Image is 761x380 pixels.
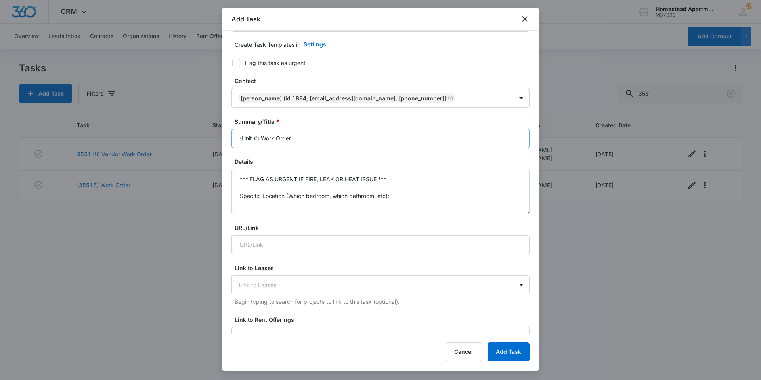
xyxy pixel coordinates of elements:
button: Add Task [488,342,530,361]
button: Cancel [446,342,481,361]
label: Link to Leases [235,264,533,272]
label: Details [235,157,533,166]
textarea: *** FLAG AS URGENT IF FIRE, LEAK OR HEAT ISSUE *** Specific Location (Which bedroom, which bathro... [231,169,530,214]
label: Contact [235,77,533,85]
input: Summary/Title [231,129,530,148]
div: Remove Madison Long (ID:1884; longmaddie5@gmail.com; (303) 709-3280) [446,95,453,101]
p: Begin typing to search for projects to link to this task (optional). [235,297,530,306]
div: [PERSON_NAME] (ID:1884; [EMAIL_ADDRESS][DOMAIN_NAME]; [PHONE_NUMBER]) [241,95,446,102]
h1: Add Task [231,14,260,24]
button: Settings [296,35,334,54]
label: URL/Link [235,224,533,232]
input: URL/Link [231,235,530,254]
button: close [520,14,530,24]
p: Create Task Templates in [235,40,300,49]
label: Summary/Title [235,117,533,126]
div: Flag this task as urgent [245,59,306,67]
label: Link to Rent Offerings [235,315,533,324]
